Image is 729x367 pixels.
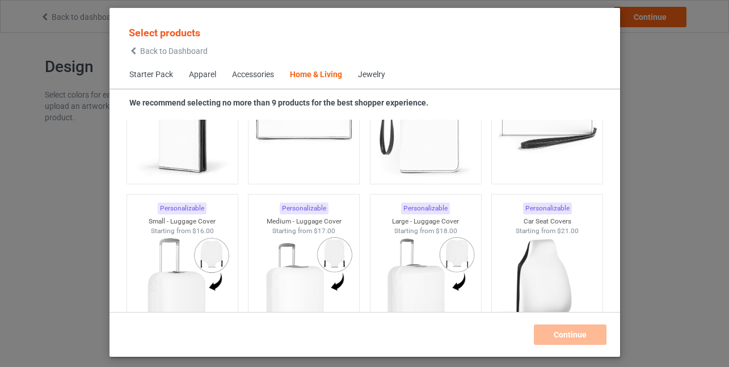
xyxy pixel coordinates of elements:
div: Starting from [248,226,359,236]
div: Small - Luggage Cover [127,217,237,226]
div: Medium - Luggage Cover [248,217,359,226]
span: Select products [129,27,200,39]
div: Personalizable [401,203,450,214]
div: Large - Luggage Cover [370,217,481,226]
div: Personalizable [279,203,328,214]
div: Home & Living [290,69,342,81]
span: Starter Pack [121,61,181,88]
span: $16.00 [192,227,213,235]
div: Car Seat Covers [492,217,602,226]
div: Starting from [127,226,237,236]
span: $17.00 [314,227,335,235]
div: Starting from [492,226,602,236]
span: $18.00 [435,227,457,235]
div: Starting from [370,226,481,236]
img: regular.jpg [253,235,355,362]
img: regular.jpg [374,235,476,362]
span: $21.00 [557,227,579,235]
div: Apparel [189,69,216,81]
div: Personalizable [522,203,571,214]
div: Personalizable [158,203,207,214]
strong: We recommend selecting no more than 9 products for the best shopper experience. [129,98,428,107]
img: regular.jpg [496,235,598,362]
span: Back to Dashboard [140,47,208,56]
div: Accessories [232,69,274,81]
img: regular.jpg [131,235,233,362]
div: Jewelry [358,69,385,81]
